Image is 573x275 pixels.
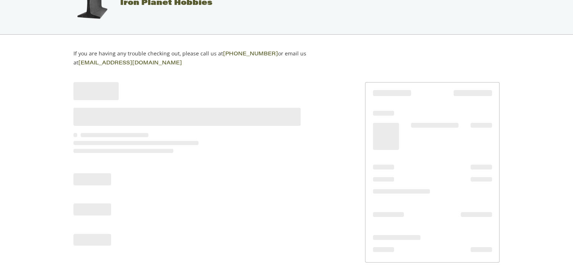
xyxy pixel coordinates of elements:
p: If you are having any trouble checking out, please call us at or email us at [73,49,330,67]
a: [EMAIL_ADDRESS][DOMAIN_NAME] [78,61,182,66]
a: [PHONE_NUMBER] [223,52,278,57]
